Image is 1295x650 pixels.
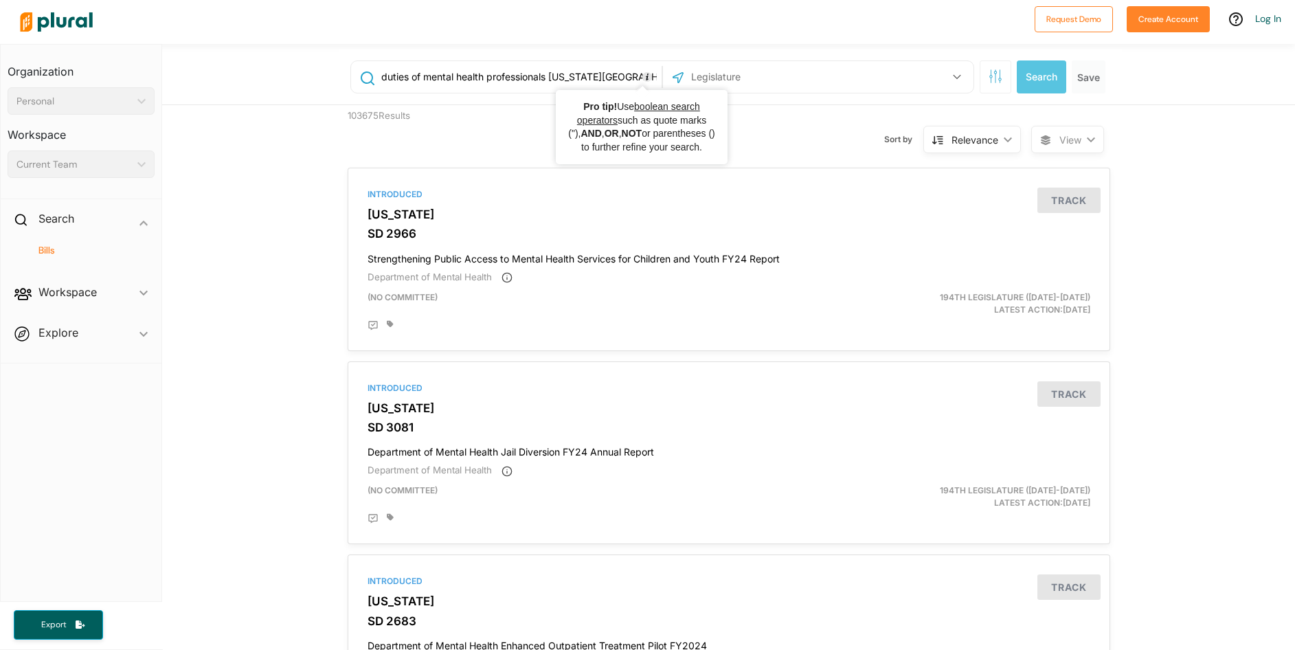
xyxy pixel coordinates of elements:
[1037,188,1101,213] button: Track
[32,619,76,631] span: Export
[1127,6,1210,32] button: Create Account
[368,208,1090,221] h3: [US_STATE]
[8,115,155,145] h3: Workspace
[1127,11,1210,25] a: Create Account
[951,133,998,147] div: Relevance
[1017,60,1066,93] button: Search
[8,52,155,82] h3: Organization
[368,227,1090,240] h3: SD 2966
[1059,133,1081,147] span: View
[1255,12,1281,25] a: Log In
[583,101,617,112] b: Pro tip!
[368,614,1090,628] h3: SD 2683
[357,291,853,316] div: (no committee)
[368,271,492,282] span: Department of Mental Health
[16,94,132,109] div: Personal
[853,484,1101,509] div: Latest Action: [DATE]
[641,71,653,83] div: Tooltip anchor
[566,100,717,154] div: Use such as quote marks ("), , , or parentheses () to further refine your search.
[605,128,619,139] b: OR
[368,464,492,475] span: Department of Mental Health
[577,101,700,126] a: boolean search operators
[1037,574,1101,600] button: Track
[368,188,1090,201] div: Introduced
[387,513,394,522] div: Add tags
[38,211,74,226] h2: Search
[1072,60,1105,93] button: Save
[380,64,658,90] input: Enter keywords, bill # or legislator name
[387,320,394,328] div: Add tags
[581,128,601,139] b: AND
[690,64,837,90] input: Legislature
[368,401,1090,415] h3: [US_STATE]
[940,292,1090,302] span: 194th Legislature ([DATE]-[DATE])
[1035,6,1113,32] button: Request Demo
[368,575,1090,587] div: Introduced
[622,128,642,139] b: NOT
[21,244,148,257] a: Bills
[368,440,1090,458] h4: Department of Mental Health Jail Diversion FY24 Annual Report
[853,291,1101,316] div: Latest Action: [DATE]
[357,484,853,509] div: (no committee)
[368,594,1090,608] h3: [US_STATE]
[368,382,1090,394] div: Introduced
[368,421,1090,434] h3: SD 3081
[1037,381,1101,407] button: Track
[337,105,533,157] div: 103675 Results
[368,247,1090,265] h4: Strengthening Public Access to Mental Health Services for Children and Youth FY24 Report
[368,320,379,331] div: Add Position Statement
[16,157,132,172] div: Current Team
[989,69,1002,81] span: Search Filters
[884,133,923,146] span: Sort by
[14,610,103,640] button: Export
[368,513,379,524] div: Add Position Statement
[940,485,1090,495] span: 194th Legislature ([DATE]-[DATE])
[1035,11,1113,25] a: Request Demo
